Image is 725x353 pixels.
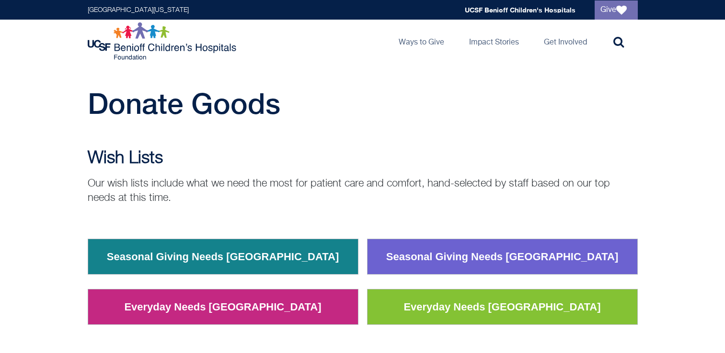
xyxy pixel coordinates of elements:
a: Seasonal Giving Needs [GEOGRAPHIC_DATA] [100,244,346,269]
a: Impact Stories [461,20,527,63]
a: UCSF Benioff Children's Hospitals [465,6,575,14]
a: Everyday Needs [GEOGRAPHIC_DATA] [117,295,328,320]
a: Get Involved [536,20,595,63]
span: Donate Goods [88,87,280,120]
img: Logo for UCSF Benioff Children's Hospitals Foundation [88,22,239,60]
a: [GEOGRAPHIC_DATA][US_STATE] [88,7,189,13]
a: Everyday Needs [GEOGRAPHIC_DATA] [396,295,608,320]
a: Give [595,0,638,20]
p: Our wish lists include what we need the most for patient care and comfort, hand-selected by staff... [88,176,638,205]
a: Seasonal Giving Needs [GEOGRAPHIC_DATA] [379,244,626,269]
a: Ways to Give [391,20,452,63]
h2: Wish Lists [88,149,638,168]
